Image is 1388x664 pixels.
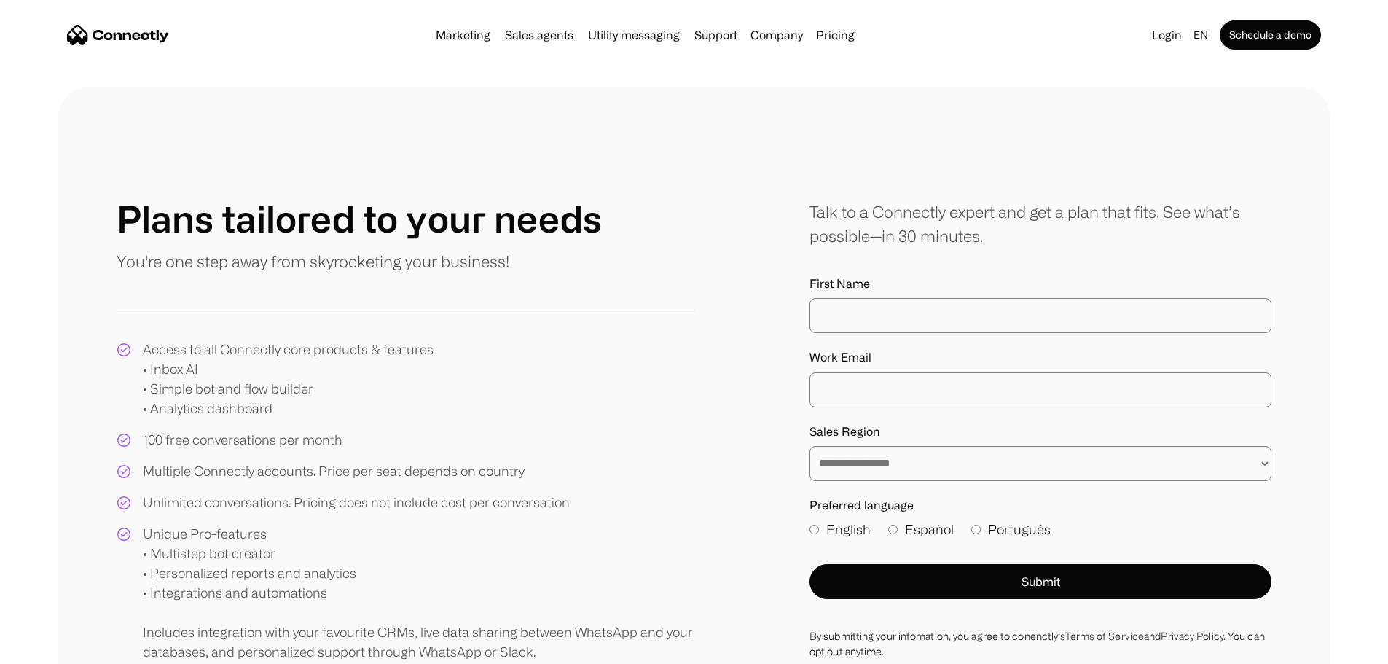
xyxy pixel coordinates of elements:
div: Unlimited conversations. Pricing does not include cost per conversation [143,493,570,512]
a: Marketing [430,29,496,41]
button: Submit [809,564,1271,599]
a: Utility messaging [582,29,686,41]
div: en [1193,25,1208,45]
p: You're one step away from skyrocketing your business! [117,249,509,273]
a: Schedule a demo [1220,20,1321,50]
div: By submitting your infomation, you agree to conenctly’s and . You can opt out anytime. [809,628,1271,659]
a: Login [1146,25,1188,45]
h1: Plans tailored to your needs [117,197,602,241]
label: English [809,520,871,539]
div: 100 free conversations per month [143,430,342,450]
a: Support [689,29,743,41]
div: Unique Pro-features • Multistep bot creator • Personalized reports and analytics • Integrations a... [143,524,694,662]
label: Português [971,520,1051,539]
input: Español [888,525,898,534]
a: Sales agents [499,29,579,41]
a: Pricing [810,29,860,41]
input: English [809,525,819,534]
a: Terms of Service [1065,630,1145,641]
div: Access to all Connectly core products & features • Inbox AI • Simple bot and flow builder • Analy... [143,340,434,418]
label: Work Email [809,351,1271,364]
label: First Name [809,277,1271,291]
label: Preferred language [809,499,1271,512]
label: Español [888,520,954,539]
input: Português [971,525,981,534]
a: Privacy Policy [1161,630,1223,641]
label: Sales Region [809,425,1271,439]
div: Multiple Connectly accounts. Price per seat depends on country [143,461,525,481]
div: Talk to a Connectly expert and get a plan that fits. See what’s possible—in 30 minutes. [809,200,1271,248]
div: Company [750,25,803,45]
